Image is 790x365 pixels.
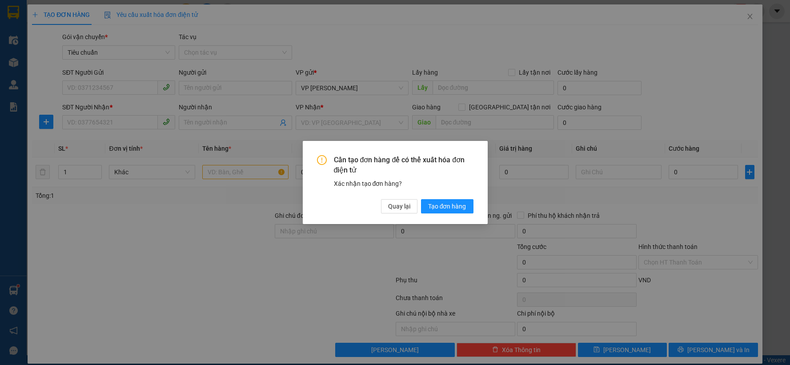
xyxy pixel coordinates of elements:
span: exclamation-circle [317,155,327,165]
div: Xác nhận tạo đơn hàng? [334,179,473,189]
span: Cần tạo đơn hàng để có thể xuất hóa đơn điện tử [334,155,473,175]
button: Tạo đơn hàng [421,199,473,213]
button: Quay lại [381,199,417,213]
span: Tạo đơn hàng [428,201,466,211]
span: Quay lại [388,201,410,211]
